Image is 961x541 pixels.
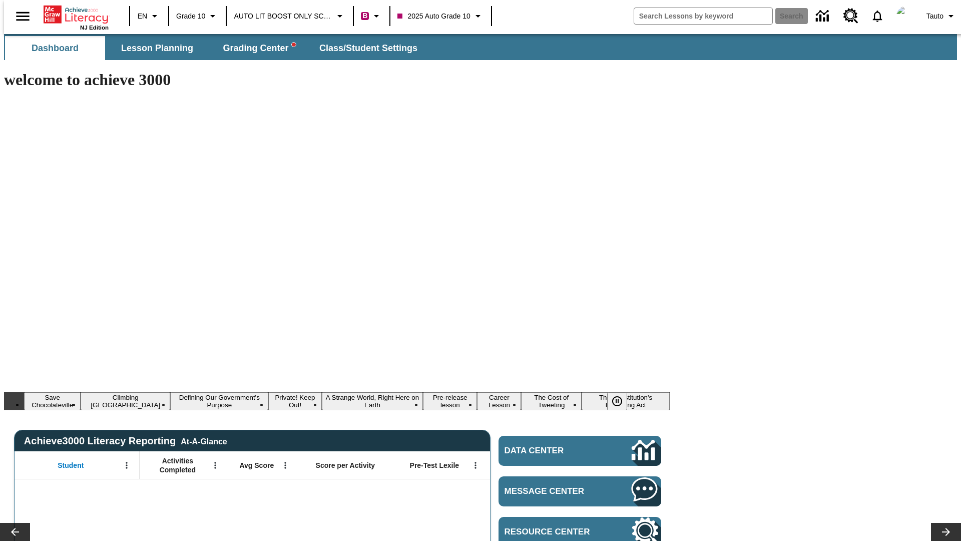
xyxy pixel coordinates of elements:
[170,392,268,410] button: Slide 3 Defining Our Government's Purpose
[362,10,367,22] span: B
[278,458,293,473] button: Open Menu
[4,36,426,60] div: SubNavbar
[32,43,79,54] span: Dashboard
[896,6,916,26] img: Avatar
[208,458,223,473] button: Open Menu
[607,392,627,410] button: Pause
[505,446,598,456] span: Data Center
[5,36,105,60] button: Dashboard
[234,11,332,22] span: AUTO LIT BOOST ONLY SCHOOL
[24,435,227,447] span: Achieve3000 Literacy Reporting
[505,486,602,496] span: Message Center
[322,392,423,410] button: Slide 5 A Strange World, Right Here on Earth
[181,435,227,446] div: At-A-Glance
[521,392,582,410] button: Slide 8 The Cost of Tweeting
[133,7,165,25] button: Language: EN, Select a language
[44,5,109,25] a: Home
[4,34,957,60] div: SubNavbar
[477,392,521,410] button: Slide 7 Career Lesson
[172,7,223,25] button: Grade: Grade 10, Select a grade
[223,43,295,54] span: Grading Center
[8,2,38,31] button: Open side menu
[393,7,488,25] button: Class: 2025 Auto Grade 10, Select your class
[81,392,170,410] button: Slide 2 Climbing Mount Tai
[138,11,147,22] span: EN
[582,392,670,410] button: Slide 9 The Constitution's Balancing Act
[468,458,483,473] button: Open Menu
[810,3,837,30] a: Data Center
[357,7,386,25] button: Boost Class color is violet red. Change class color
[4,71,670,89] h1: welcome to achieve 3000
[121,43,193,54] span: Lesson Planning
[239,461,274,470] span: Avg Score
[837,3,864,30] a: Resource Center, Will open in new tab
[311,36,425,60] button: Class/Student Settings
[119,458,134,473] button: Open Menu
[44,4,109,31] div: Home
[316,461,375,470] span: Score per Activity
[410,461,459,470] span: Pre-Test Lexile
[890,3,922,29] button: Select a new avatar
[230,7,350,25] button: School: AUTO LIT BOOST ONLY SCHOOL, Select your school
[926,11,943,22] span: Tauto
[499,436,661,466] a: Data Center
[24,392,81,410] button: Slide 1 Save Chocolateville
[922,7,961,25] button: Profile/Settings
[931,523,961,541] button: Lesson carousel, Next
[319,43,417,54] span: Class/Student Settings
[423,392,477,410] button: Slide 6 Pre-release lesson
[145,456,211,474] span: Activities Completed
[107,36,207,60] button: Lesson Planning
[209,36,309,60] button: Grading Center
[864,3,890,29] a: Notifications
[607,392,637,410] div: Pause
[58,461,84,470] span: Student
[505,527,602,537] span: Resource Center
[397,11,470,22] span: 2025 Auto Grade 10
[268,392,321,410] button: Slide 4 Private! Keep Out!
[176,11,205,22] span: Grade 10
[499,476,661,506] a: Message Center
[292,43,296,47] svg: writing assistant alert
[80,25,109,31] span: NJ Edition
[634,8,772,24] input: search field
